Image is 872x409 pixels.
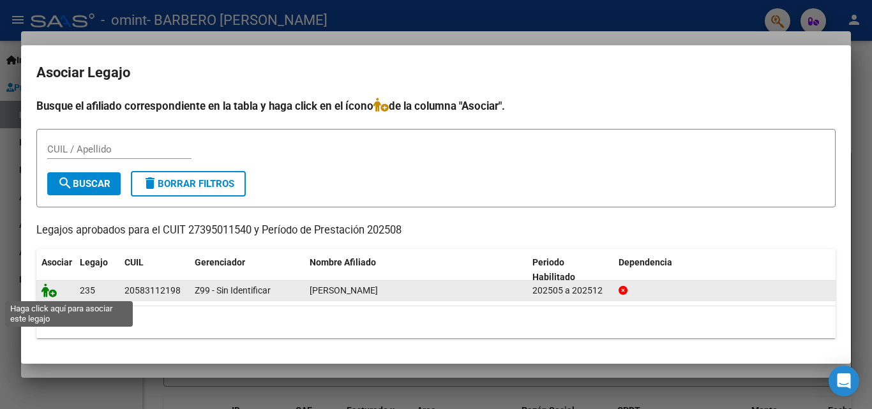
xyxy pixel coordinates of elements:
[142,178,234,190] span: Borrar Filtros
[36,306,836,338] div: 1 registros
[119,249,190,291] datatable-header-cell: CUIL
[195,285,271,295] span: Z99 - Sin Identificar
[190,249,304,291] datatable-header-cell: Gerenciador
[124,257,144,267] span: CUIL
[75,249,119,291] datatable-header-cell: Legajo
[47,172,121,195] button: Buscar
[304,249,527,291] datatable-header-cell: Nombre Afiliado
[613,249,836,291] datatable-header-cell: Dependencia
[532,257,575,282] span: Periodo Habilitado
[142,175,158,191] mat-icon: delete
[124,283,181,298] div: 20583112198
[36,223,836,239] p: Legajos aprobados para el CUIT 27395011540 y Período de Prestación 202508
[41,257,72,267] span: Asociar
[619,257,672,267] span: Dependencia
[36,61,836,85] h2: Asociar Legajo
[195,257,245,267] span: Gerenciador
[527,249,613,291] datatable-header-cell: Periodo Habilitado
[57,175,73,191] mat-icon: search
[310,285,378,295] span: CAMERTONI LORENZO SIMON
[131,171,246,197] button: Borrar Filtros
[36,249,75,291] datatable-header-cell: Asociar
[829,366,859,396] div: Open Intercom Messenger
[80,285,95,295] span: 235
[80,257,108,267] span: Legajo
[36,98,836,114] h4: Busque el afiliado correspondiente en la tabla y haga click en el ícono de la columna "Asociar".
[310,257,376,267] span: Nombre Afiliado
[57,178,110,190] span: Buscar
[532,283,608,298] div: 202505 a 202512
